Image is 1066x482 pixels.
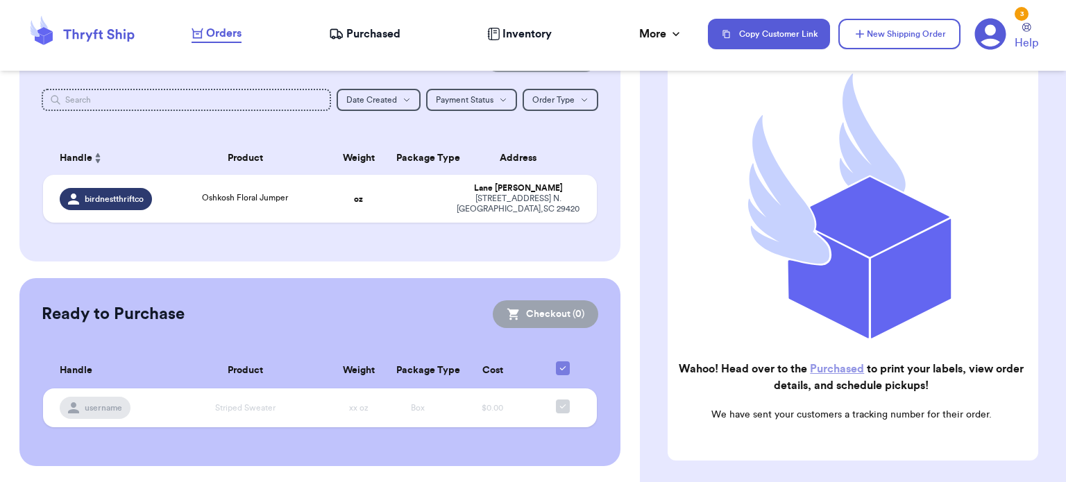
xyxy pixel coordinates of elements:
span: Orders [206,25,242,42]
span: Order Type [532,96,575,104]
p: We have sent your customers a tracking number for their order. [679,408,1024,422]
h2: Ready to Purchase [42,303,185,325]
a: Orders [192,25,242,43]
a: Help [1015,23,1038,51]
button: Order Type [523,89,598,111]
a: Inventory [487,26,552,42]
span: Handle [60,151,92,166]
button: Copy Customer Link [708,19,830,49]
span: Oshkosh Floral Jumper [202,193,288,202]
span: username [85,402,122,413]
button: Sort ascending [92,150,103,166]
span: Box [411,404,425,412]
div: [STREET_ADDRESS] N. [GEOGRAPHIC_DATA] , SC 29420 [456,193,580,214]
th: Address [448,141,597,175]
span: Inventory [502,26,552,42]
th: Package Type [388,353,448,388]
span: Payment Status [436,96,493,104]
span: Date Created [346,96,397,104]
div: 3 [1015,7,1029,21]
a: Purchased [810,363,864,375]
button: Checkout (0) [493,300,598,328]
th: Product [162,141,328,175]
button: Date Created [337,89,421,111]
th: Package Type [388,141,448,175]
span: $0.00 [482,404,503,412]
th: Product [162,353,328,388]
span: birdnestthriftco [85,193,144,205]
input: Search [42,89,331,111]
span: Help [1015,35,1038,51]
a: Purchased [329,26,400,42]
span: Striped Sweater [215,404,276,412]
th: Cost [448,353,537,388]
button: Payment Status [426,89,517,111]
button: New Shipping Order [838,19,961,49]
th: Weight [329,353,389,388]
a: 3 [974,18,1006,50]
span: Purchased [346,26,400,42]
h2: Wahoo! Head over to the to print your labels, view order details, and schedule pickups! [679,361,1024,394]
th: Weight [329,141,389,175]
span: Handle [60,363,92,378]
span: xx oz [349,404,369,412]
div: More [639,26,683,42]
strong: oz [354,195,363,203]
div: Lane [PERSON_NAME] [456,183,580,193]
